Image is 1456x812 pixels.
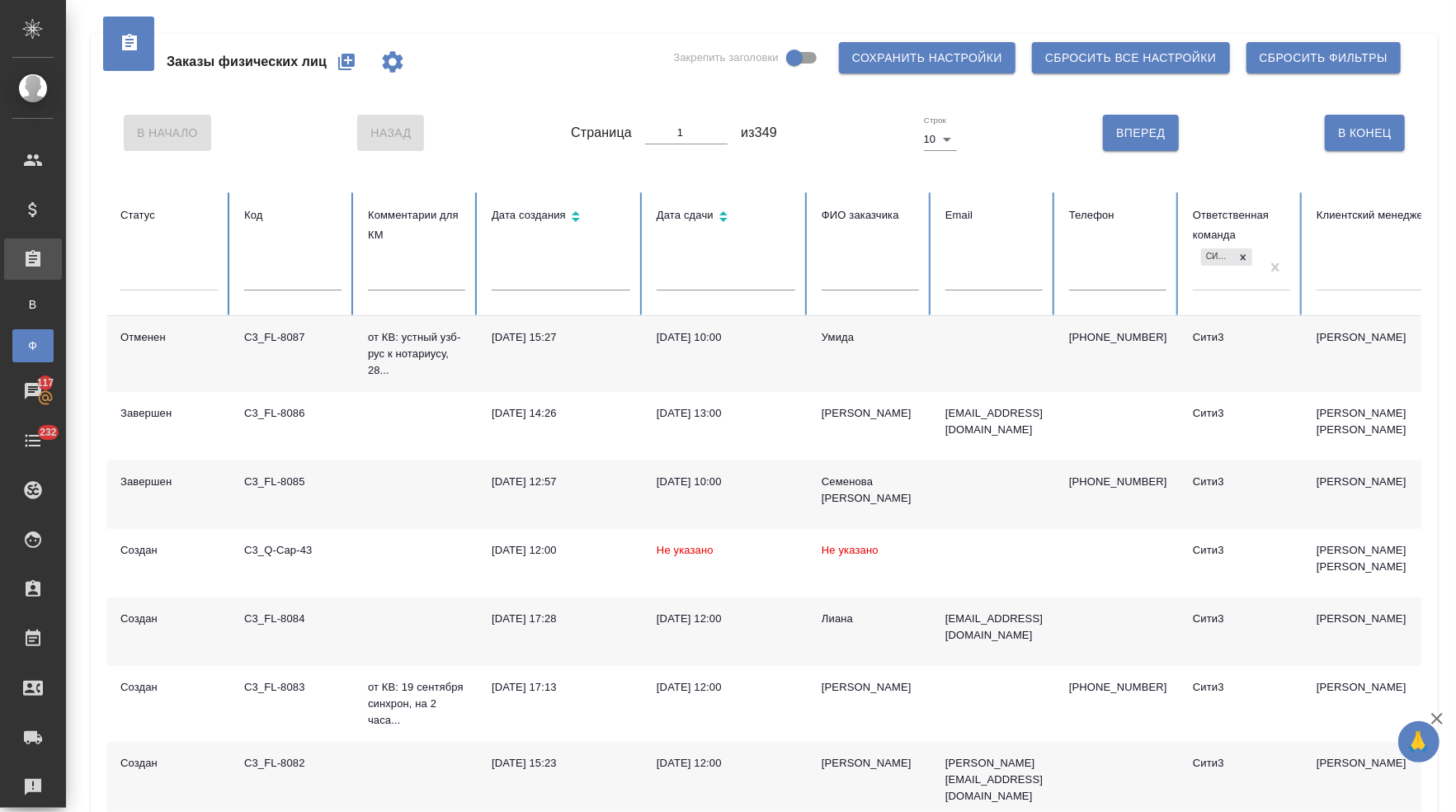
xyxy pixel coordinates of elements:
[244,205,342,225] div: Код
[657,205,795,229] div: Сортировка
[4,420,62,461] a: 232
[21,296,45,313] span: В
[492,205,630,229] div: Сортировка
[1032,42,1230,73] button: Сбросить все настройки
[120,205,218,225] div: Статус
[492,611,630,627] div: [DATE] 17:28
[1103,115,1178,151] button: Вперед
[741,123,777,143] span: из 349
[852,48,1002,68] span: Сохранить настройки
[244,329,342,346] div: C3_FL-8087
[492,474,630,490] div: [DATE] 12:57
[1069,329,1166,346] p: [PHONE_NUMBER]
[673,50,779,66] span: Закрепить заголовки
[945,405,1043,438] p: [EMAIL_ADDRESS][DOMAIN_NAME]
[1193,205,1290,245] div: Ответственная команда
[492,755,630,772] div: [DATE] 15:23
[839,42,1015,73] button: Сохранить настройки
[120,679,218,696] div: Создан
[945,755,1043,805] p: [PERSON_NAME][EMAIL_ADDRESS][DOMAIN_NAME]
[571,123,632,143] span: Страница
[657,544,714,556] span: Не указано
[822,544,879,556] span: Не указано
[368,679,465,729] p: от КВ: 19 сентября синхрон, на 2 часа...
[244,755,342,772] div: C3_FL-8082
[4,371,62,412] a: 117
[1193,611,1290,627] div: Сити3
[492,679,630,696] div: [DATE] 17:13
[924,128,957,151] div: 10
[1317,205,1455,225] div: Клиентский менеджер
[1193,755,1290,772] div: Сити3
[822,329,919,346] div: Умида
[492,329,630,346] div: [DATE] 15:27
[368,205,465,245] div: Комментарии для КМ
[1405,725,1433,759] span: 🙏
[1246,42,1401,73] button: Сбросить фильтры
[822,755,919,772] div: [PERSON_NAME]
[1193,474,1290,490] div: Сити3
[1045,48,1217,68] span: Сбросить все настройки
[657,405,795,422] div: [DATE] 13:00
[924,116,946,125] label: Строк
[12,329,54,362] a: Ф
[120,755,218,772] div: Создан
[822,474,919,507] div: Семенова [PERSON_NAME]
[492,405,630,422] div: [DATE] 14:26
[657,755,795,772] div: [DATE] 12:00
[657,679,795,696] div: [DATE] 12:00
[327,42,366,82] button: Создать
[244,405,342,422] div: C3_FL-8086
[657,611,795,627] div: [DATE] 12:00
[657,329,795,346] div: [DATE] 10:00
[1260,48,1388,68] span: Сбросить фильтры
[244,679,342,696] div: C3_FL-8083
[120,405,218,422] div: Завершен
[1325,115,1405,151] button: В Конец
[1193,679,1290,696] div: Сити3
[945,611,1043,644] p: [EMAIL_ADDRESS][DOMAIN_NAME]
[1069,474,1166,490] p: [PHONE_NUMBER]
[21,338,45,354] span: Ф
[1201,248,1234,266] div: Сити3
[244,542,342,559] div: C3_Q-Cap-43
[1069,205,1166,225] div: Телефон
[822,205,919,225] div: ФИО заказчика
[244,474,342,490] div: C3_FL-8085
[1116,123,1165,144] span: Вперед
[1193,405,1290,422] div: Сити3
[1338,123,1392,144] span: В Конец
[822,405,919,422] div: [PERSON_NAME]
[1193,542,1290,559] div: Сити3
[27,375,64,391] span: 117
[12,288,54,321] a: В
[368,329,465,379] p: от КВ: устный узб-рус к нотариусу, 28...
[1193,329,1290,346] div: Сити3
[120,611,218,627] div: Создан
[657,474,795,490] div: [DATE] 10:00
[945,205,1043,225] div: Email
[822,611,919,627] div: Лиана
[492,542,630,559] div: [DATE] 12:00
[1069,679,1166,696] p: [PHONE_NUMBER]
[822,679,919,696] div: [PERSON_NAME]
[167,52,327,72] span: Заказы физических лиц
[120,474,218,490] div: Завершен
[30,424,67,441] span: 232
[1398,721,1440,762] button: 🙏
[244,611,342,627] div: C3_FL-8084
[120,542,218,559] div: Создан
[120,329,218,346] div: Отменен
